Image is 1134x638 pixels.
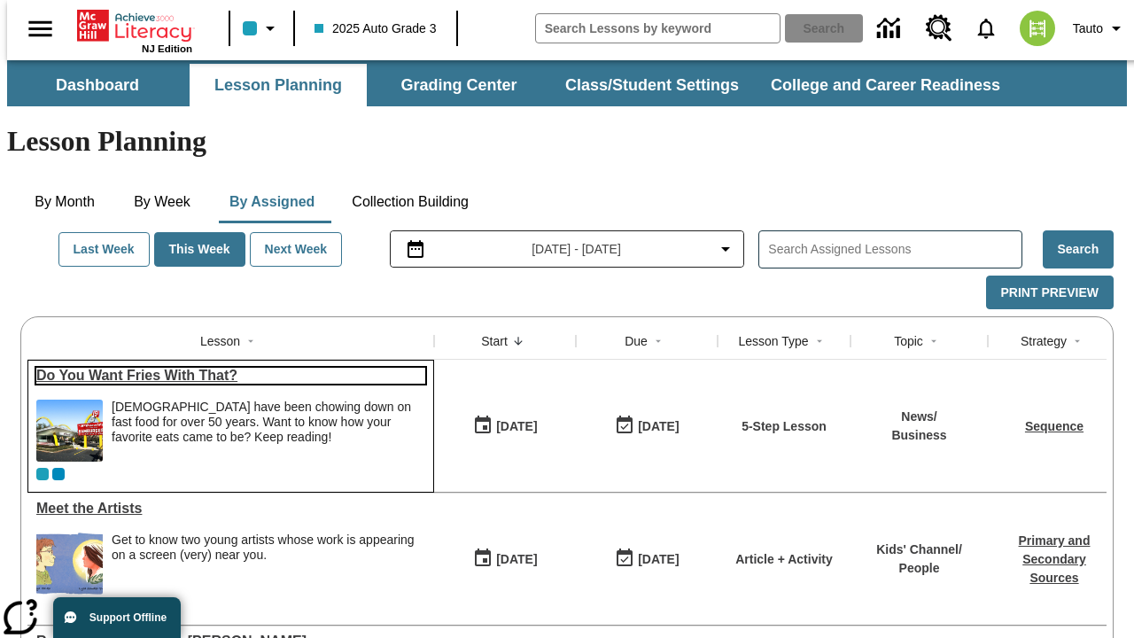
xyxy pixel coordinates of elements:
[36,501,425,517] div: Meet the Artists
[14,3,66,55] button: Open side menu
[7,60,1127,106] div: SubNavbar
[467,542,543,576] button: 08/27/25: First time the lesson was available
[250,232,343,267] button: Next Week
[986,276,1114,310] button: Print Preview
[236,12,288,44] button: Class color is light blue. Change class color
[398,238,737,260] button: Select the date range menu item
[1066,12,1134,44] button: Profile/Settings
[240,331,261,352] button: Sort
[891,426,946,445] p: Business
[532,240,621,259] span: [DATE] - [DATE]
[77,6,192,54] div: Home
[508,331,529,352] button: Sort
[36,533,103,595] img: A cartoonish self-portrait of Maya Halko and a realistic self-portrait of Lyla Sowder-Yuson.
[112,533,425,595] div: Get to know two young artists whose work is appearing on a screen (very) near you.
[1020,11,1055,46] img: avatar image
[625,332,648,350] div: Due
[715,238,736,260] svg: Collapse Date Range Filter
[58,232,150,267] button: Last Week
[7,64,1016,106] div: SubNavbar
[536,14,780,43] input: search field
[481,332,508,350] div: Start
[118,181,206,223] button: By Week
[467,409,543,443] button: 08/27/25: First time the lesson was available
[768,237,1021,262] input: Search Assigned Lessons
[609,409,685,443] button: 08/27/25: Last day the lesson can be accessed
[809,331,830,352] button: Sort
[923,331,944,352] button: Sort
[1043,230,1114,268] button: Search
[735,550,833,569] p: Article + Activity
[142,43,192,54] span: NJ Edition
[648,331,669,352] button: Sort
[215,181,329,223] button: By Assigned
[77,8,192,43] a: Home
[876,541,962,559] p: Kids' Channel /
[638,416,679,438] div: [DATE]
[496,549,537,571] div: [DATE]
[1019,533,1091,585] a: Primary and Secondary Sources
[190,64,367,106] button: Lesson Planning
[338,181,483,223] button: Collection Building
[154,232,245,267] button: This Week
[112,400,425,462] div: Americans have been chowing down on fast food for over 50 years. Want to know how your favorite e...
[894,332,923,350] div: Topic
[112,533,425,563] div: Get to know two young artists whose work is appearing on a screen (very) near you.
[1073,19,1103,38] span: Tauto
[53,597,181,638] button: Support Offline
[915,4,963,52] a: Resource Center, Will open in new tab
[36,400,103,462] img: One of the first McDonald's stores, with the iconic red sign and golden arches.
[36,368,425,384] div: Do You Want Fries With That?
[370,64,548,106] button: Grading Center
[315,19,437,38] span: 2025 Auto Grade 3
[609,542,685,576] button: 08/27/25: Last day the lesson can be accessed
[200,332,240,350] div: Lesson
[20,181,109,223] button: By Month
[551,64,753,106] button: Class/Student Settings
[757,64,1014,106] button: College and Career Readiness
[36,368,425,384] a: Do You Want Fries With That?, Lessons
[738,332,808,350] div: Lesson Type
[876,559,962,578] p: People
[1025,419,1084,433] a: Sequence
[7,125,1127,158] h1: Lesson Planning
[638,549,679,571] div: [DATE]
[36,468,49,480] div: Current Class
[9,64,186,106] button: Dashboard
[1021,332,1067,350] div: Strategy
[89,611,167,624] span: Support Offline
[36,501,425,517] a: Meet the Artists, Lessons
[1009,5,1066,51] button: Select a new avatar
[891,408,946,426] p: News /
[1067,331,1088,352] button: Sort
[52,468,65,480] div: OL 2025 Auto Grade 4
[742,417,827,436] p: 5-Step Lesson
[963,5,1009,51] a: Notifications
[112,400,425,444] div: [DEMOGRAPHIC_DATA] have been chowing down on fast food for over 50 years. Want to know how your f...
[496,416,537,438] div: [DATE]
[866,4,915,53] a: Data Center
